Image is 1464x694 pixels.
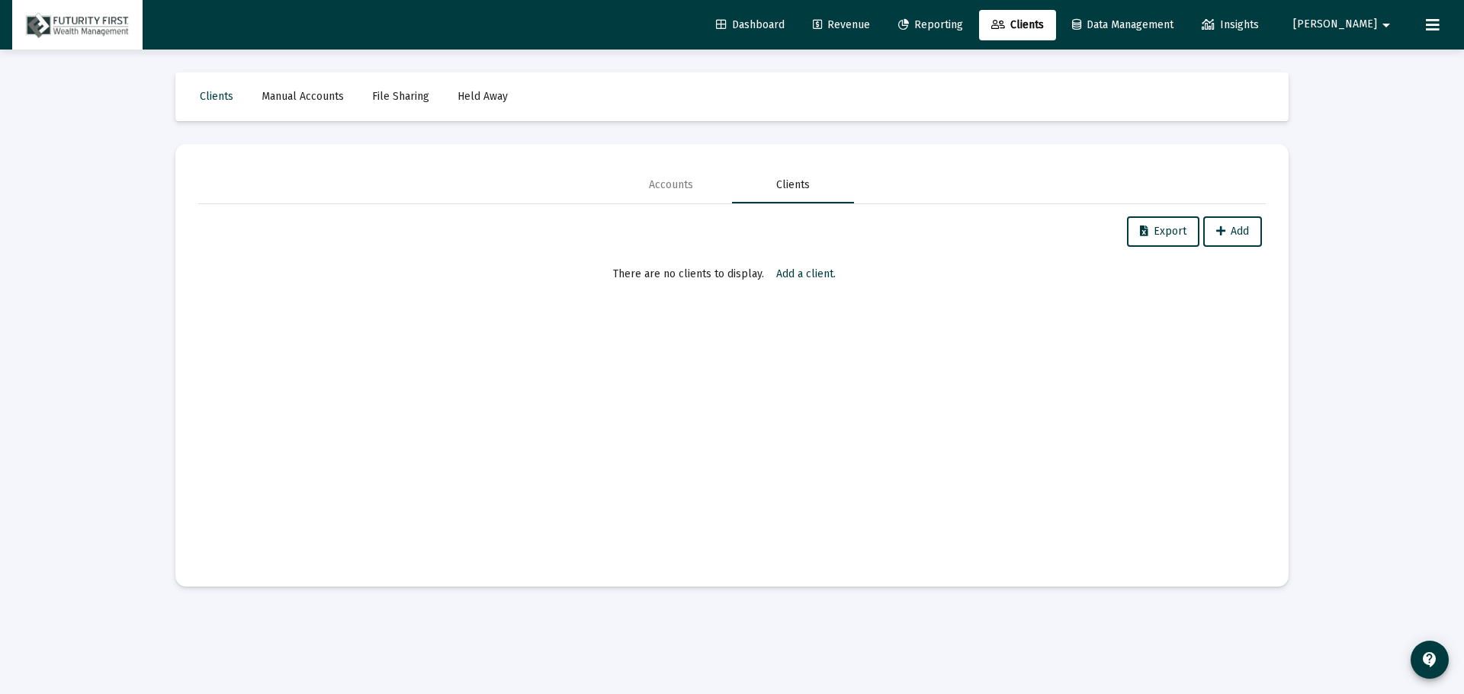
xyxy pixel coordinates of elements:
a: Clients [979,10,1056,40]
button: [PERSON_NAME] [1275,9,1414,40]
a: Insights [1189,10,1271,40]
button: Add [1203,216,1262,247]
span: Add a client. [776,267,836,280]
span: [PERSON_NAME] [1293,18,1377,31]
span: Held Away [457,90,508,103]
a: Reporting [886,10,975,40]
span: Clients [991,18,1044,31]
mat-icon: arrow_drop_down [1377,10,1395,40]
span: Manual Accounts [262,90,344,103]
span: Clients [200,90,233,103]
div: Clients [776,177,810,193]
a: Held Away [445,82,520,112]
a: Dashboard [704,10,797,40]
a: Revenue [801,10,882,40]
button: Export [1127,216,1199,247]
span: Export [1140,225,1186,238]
a: Clients [188,82,246,112]
a: File Sharing [360,82,441,112]
img: Dashboard [24,10,131,40]
span: File Sharing [372,90,429,103]
div: There are no clients to display. [198,259,1266,564]
mat-icon: contact_support [1421,651,1439,669]
span: Data Management [1072,18,1173,31]
span: Revenue [813,18,870,31]
span: Reporting [898,18,963,31]
a: Add a client. [764,259,848,289]
span: Dashboard [716,18,785,31]
a: Manual Accounts [249,82,356,112]
span: Insights [1202,18,1259,31]
a: Data Management [1060,10,1186,40]
div: Accounts [649,177,693,193]
span: Add [1216,225,1249,238]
